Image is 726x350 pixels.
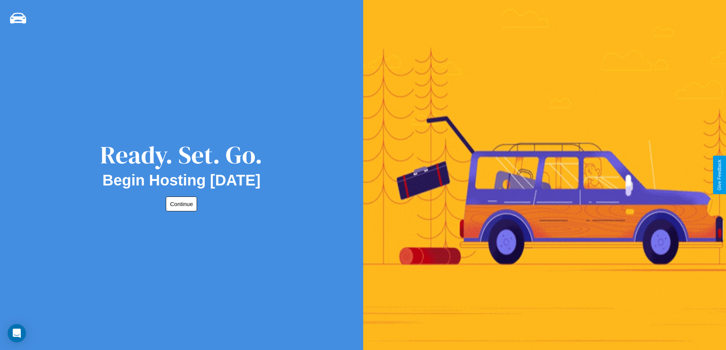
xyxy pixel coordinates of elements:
h2: Begin Hosting [DATE] [103,172,261,189]
button: Continue [166,197,197,211]
div: Give Feedback [717,160,722,190]
div: Open Intercom Messenger [8,324,26,342]
div: Ready. Set. Go. [100,138,263,172]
